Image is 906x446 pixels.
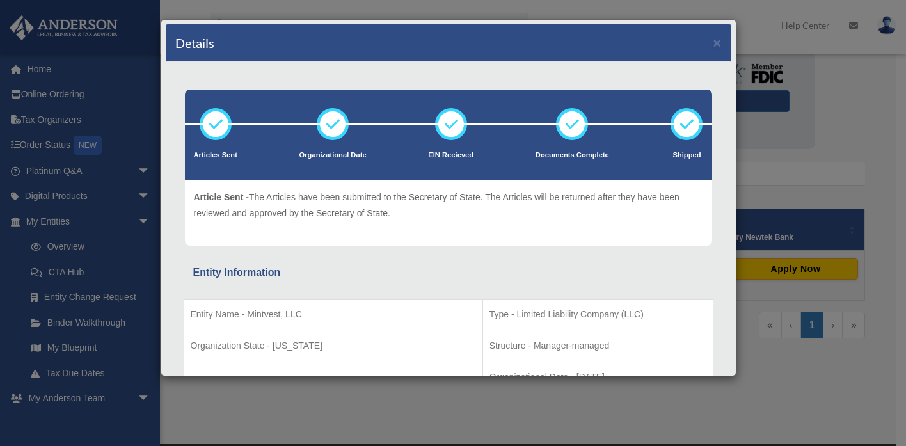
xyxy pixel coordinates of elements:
[194,189,703,221] p: The Articles have been submitted to the Secretary of State. The Articles will be returned after t...
[175,34,214,52] h4: Details
[671,149,703,162] p: Shipped
[489,307,706,323] p: Type - Limited Liability Company (LLC)
[191,338,476,354] p: Organization State - [US_STATE]
[489,338,706,354] p: Structure - Manager-managed
[299,149,367,162] p: Organizational Date
[191,307,476,323] p: Entity Name - Mintvest, LLC
[536,149,609,162] p: Documents Complete
[194,149,237,162] p: Articles Sent
[713,36,722,49] button: ×
[428,149,473,162] p: EIN Recieved
[489,369,706,385] p: Organizational Date - [DATE]
[193,264,704,282] div: Entity Information
[194,192,249,202] span: Article Sent -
